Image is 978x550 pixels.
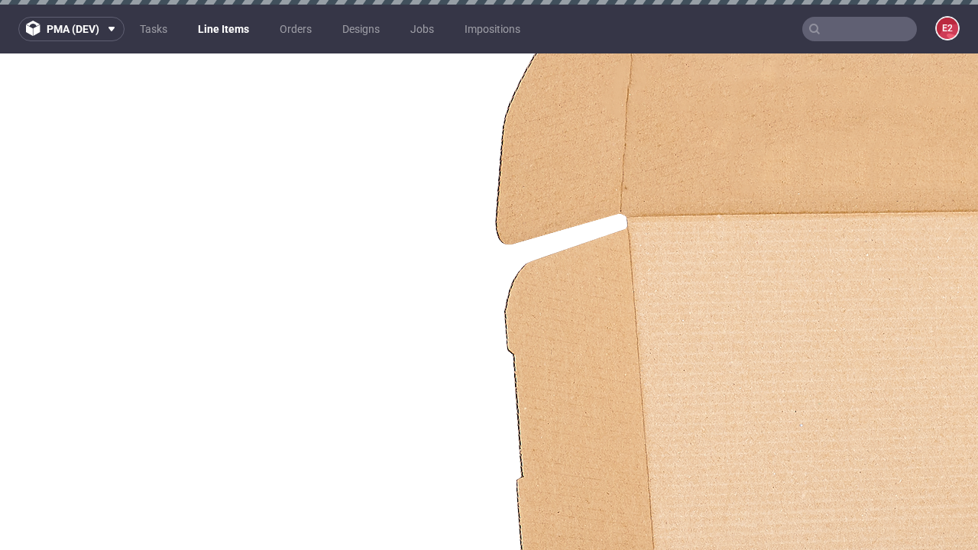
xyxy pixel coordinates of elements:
[401,17,443,41] a: Jobs
[47,24,99,34] span: pma (dev)
[333,17,389,41] a: Designs
[18,17,125,41] button: pma (dev)
[270,17,321,41] a: Orders
[937,18,958,39] figcaption: e2
[455,17,529,41] a: Impositions
[131,17,176,41] a: Tasks
[189,17,258,41] a: Line Items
